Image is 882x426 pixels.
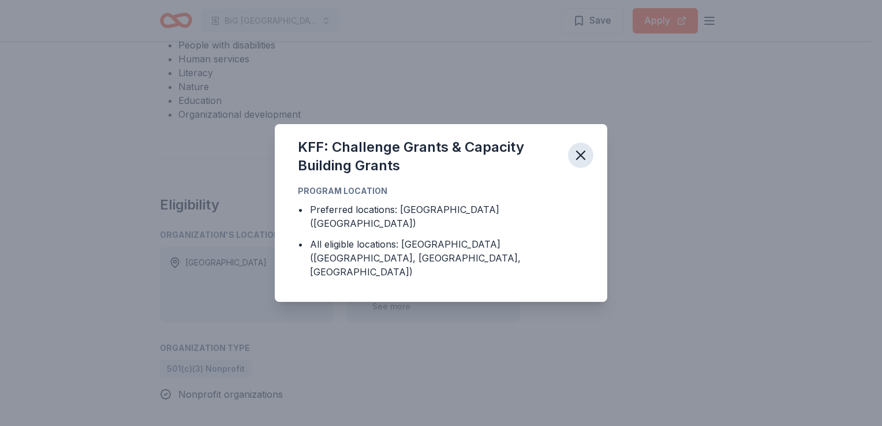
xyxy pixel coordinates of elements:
[298,237,303,251] div: •
[298,184,584,198] div: Program Location
[310,203,584,230] div: Preferred locations: [GEOGRAPHIC_DATA] ([GEOGRAPHIC_DATA])
[298,138,559,175] div: KFF: Challenge Grants & Capacity Building Grants
[310,237,584,279] div: All eligible locations: [GEOGRAPHIC_DATA] ([GEOGRAPHIC_DATA], [GEOGRAPHIC_DATA], [GEOGRAPHIC_DATA])
[298,203,303,216] div: •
